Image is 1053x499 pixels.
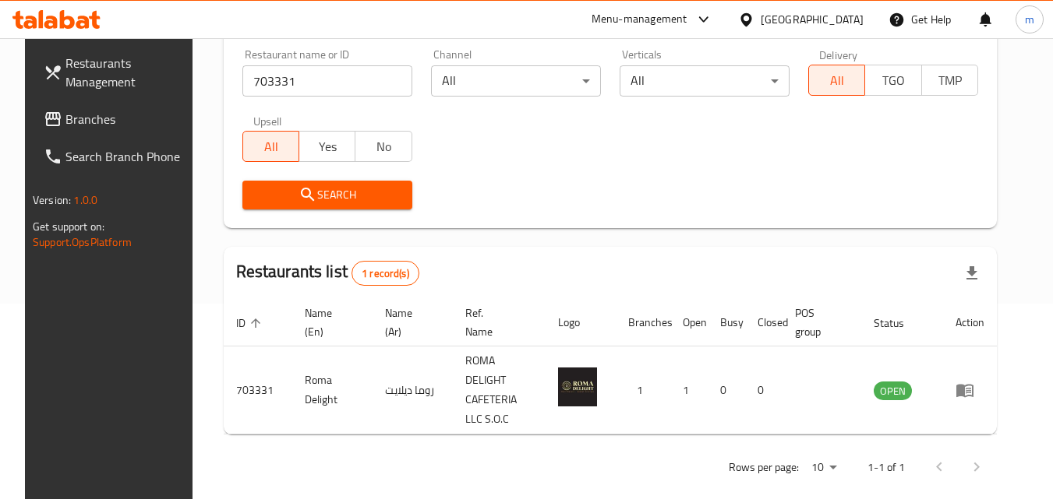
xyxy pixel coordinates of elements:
div: Total records count [352,261,419,286]
button: All [242,131,299,162]
span: Search [255,185,400,205]
span: TGO [871,69,915,92]
label: Delivery [819,49,858,60]
label: Upsell [253,115,282,126]
span: No [362,135,405,158]
span: 1.0.0 [73,190,97,210]
span: Ref. Name [465,304,527,341]
th: Action [943,299,997,346]
div: Rows per page: [805,456,843,480]
td: 703331 [224,346,292,434]
span: Branches [65,110,189,128]
a: Branches [31,100,201,138]
td: ROMA DELIGHT CAFETERIA LLC S.O.C [453,346,546,434]
th: Branches [616,299,670,346]
span: All [249,135,293,158]
div: OPEN [874,381,912,400]
span: m [1025,11,1034,28]
span: All [815,69,859,92]
span: Status [874,314,924,332]
p: 1-1 of 1 [867,458,905,477]
span: ID [236,314,266,332]
span: OPEN [874,382,912,400]
th: Open [670,299,708,346]
div: Menu [956,381,984,399]
td: Roma Delight [292,346,373,434]
button: No [355,131,412,162]
span: Name (En) [305,304,354,341]
th: Logo [546,299,616,346]
h2: Restaurants list [236,260,419,286]
span: Get support on: [33,216,104,237]
p: Rows per page: [729,458,799,477]
div: All [620,65,790,97]
table: enhanced table [224,299,997,434]
td: 0 [708,346,745,434]
button: TGO [864,65,921,96]
div: [GEOGRAPHIC_DATA] [761,11,864,28]
td: 1 [616,346,670,434]
th: Busy [708,299,745,346]
th: Closed [745,299,783,346]
span: Restaurants Management [65,54,189,91]
button: TMP [921,65,978,96]
td: 0 [745,346,783,434]
td: 1 [670,346,708,434]
span: Search Branch Phone [65,147,189,166]
div: Export file [953,255,991,292]
img: Roma Delight [558,367,597,406]
button: Search [242,181,412,209]
span: 1 record(s) [352,266,419,281]
button: Yes [299,131,355,162]
span: TMP [928,69,972,92]
div: Menu-management [592,10,687,29]
a: Restaurants Management [31,44,201,100]
span: Version: [33,190,71,210]
input: Search for restaurant name or ID.. [242,65,412,97]
div: All [431,65,601,97]
span: POS group [795,304,843,341]
span: Name (Ar) [385,304,434,341]
a: Search Branch Phone [31,138,201,175]
span: Yes [306,135,349,158]
td: روما ديلايت [373,346,453,434]
a: Support.OpsPlatform [33,232,132,252]
button: All [808,65,865,96]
